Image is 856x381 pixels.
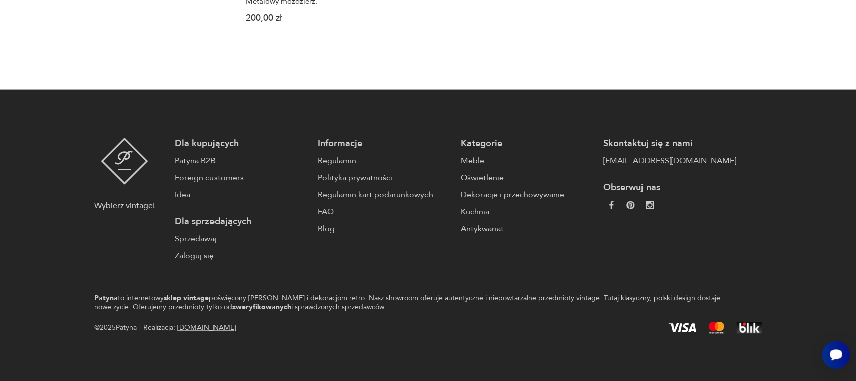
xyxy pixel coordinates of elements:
p: Informacje [318,138,451,150]
img: c2fd9cf7f39615d9d6839a72ae8e59e5.webp [646,201,654,209]
a: Regulamin [318,155,451,167]
img: 37d27d81a828e637adc9f9cb2e3d3a8a.webp [626,201,634,209]
a: Sprzedawaj [175,233,308,245]
span: @ 2025 Patyna [94,322,137,334]
a: [EMAIL_ADDRESS][DOMAIN_NAME] [603,155,736,167]
a: Idea [175,189,308,201]
img: Patyna - sklep z meblami i dekoracjami vintage [101,138,148,185]
p: Dla sprzedających [175,216,308,228]
a: Antykwariat [461,223,593,235]
img: BLIK [736,322,762,334]
div: | [139,322,141,334]
a: Patyna B2B [175,155,308,167]
a: Blog [318,223,451,235]
a: Kuchnia [461,206,593,218]
p: Kategorie [461,138,593,150]
span: Realizacja: [143,322,236,334]
p: 200,00 zł [246,14,359,22]
a: Regulamin kart podarunkowych [318,189,451,201]
a: FAQ [318,206,451,218]
strong: zweryfikowanych [232,302,291,312]
iframe: Smartsupp widget button [822,341,850,369]
p: Wybierz vintage! [94,200,155,212]
p: Skontaktuj się z nami [603,138,736,150]
p: to internetowy poświęcony [PERSON_NAME] i dekoracjom retro. Nasz showroom oferuje autentyczne i n... [94,294,727,312]
img: da9060093f698e4c3cedc1453eec5031.webp [607,201,615,209]
p: Dla kupujących [175,138,308,150]
strong: Patyna [94,293,118,303]
a: Meble [461,155,593,167]
img: Visa [668,323,696,332]
a: Polityka prywatności [318,172,451,184]
a: Oświetlenie [461,172,593,184]
a: [DOMAIN_NAME] [177,323,236,332]
strong: sklep vintage [164,293,209,303]
a: Dekoracje i przechowywanie [461,189,593,201]
p: Obserwuj nas [603,182,736,194]
a: Foreign customers [175,172,308,184]
a: Zaloguj się [175,250,308,262]
img: Mastercard [708,322,724,334]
